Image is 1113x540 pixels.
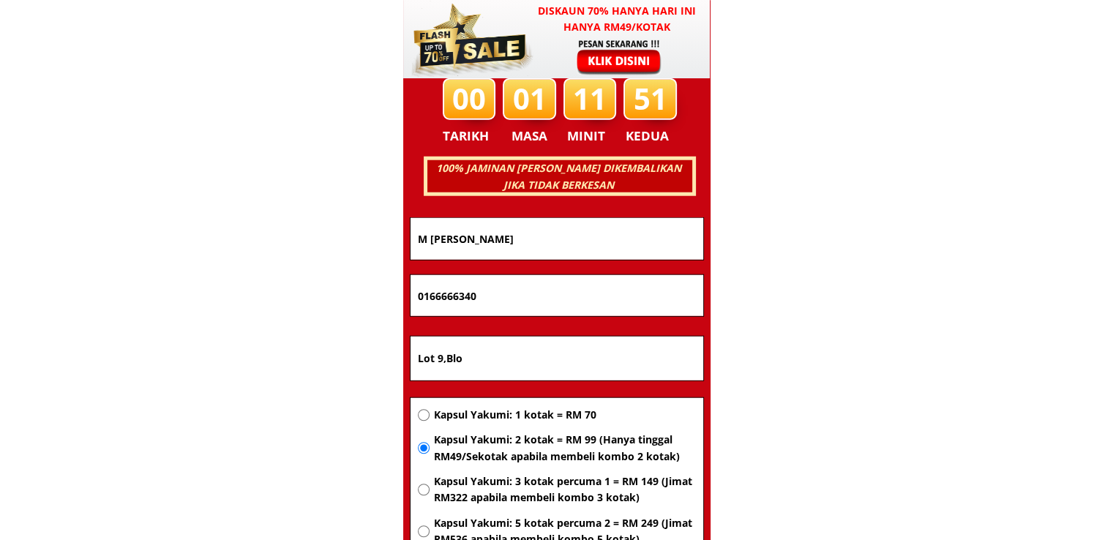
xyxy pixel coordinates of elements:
span: Kapsul Yakumi: 1 kotak = RM 70 [433,407,695,423]
h3: Diskaun 70% hanya hari ini hanya RM49/kotak [524,3,711,36]
h3: MINIT [567,126,611,146]
input: Alamat [414,337,700,380]
span: Kapsul Yakumi: 2 kotak = RM 99 (Hanya tinggal RM49/Sekotak apabila membeli kombo 2 kotak) [433,432,695,465]
h3: KEDUA [626,126,673,146]
h3: TARIKH [443,126,504,146]
h3: 100% JAMINAN [PERSON_NAME] DIKEMBALIKAN JIKA TIDAK BERKESAN [425,160,692,193]
input: Nombor Telefon Bimbit [414,275,700,316]
h3: MASA [505,126,555,146]
input: Nama penuh [414,218,700,260]
span: Kapsul Yakumi: 3 kotak percuma 1 = RM 149 (Jimat RM322 apabila membeli kombo 3 kotak) [433,473,695,506]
